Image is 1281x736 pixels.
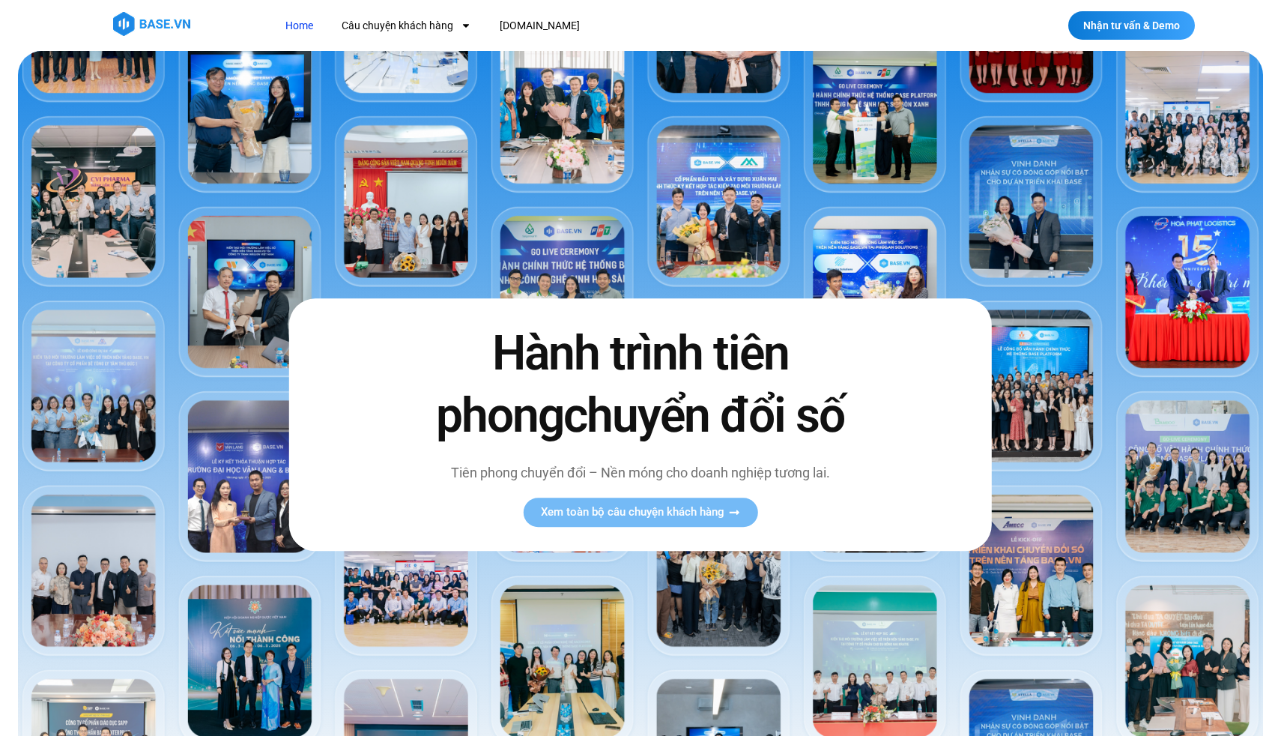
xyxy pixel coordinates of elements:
[330,12,482,40] a: Câu chuyện khách hàng
[541,507,724,518] span: Xem toàn bộ câu chuyện khách hàng
[523,498,757,527] a: Xem toàn bộ câu chuyện khách hàng
[1083,20,1180,31] span: Nhận tư vấn & Demo
[1068,11,1195,40] a: Nhận tư vấn & Demo
[274,12,324,40] a: Home
[405,462,876,483] p: Tiên phong chuyển đổi – Nền móng cho doanh nghiệp tương lai.
[274,12,855,40] nav: Menu
[405,322,876,447] h2: Hành trình tiên phong
[488,12,591,40] a: [DOMAIN_NAME]
[563,388,844,444] span: chuyển đổi số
